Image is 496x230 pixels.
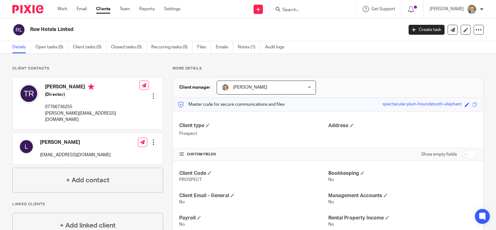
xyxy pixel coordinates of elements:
span: No [179,222,185,227]
a: Client tasks (0) [73,41,106,53]
h4: Payroll [179,215,328,221]
span: [PERSON_NAME] [233,85,267,90]
img: svg%3E [19,84,39,104]
p: [PERSON_NAME][EMAIL_ADDRESS][DOMAIN_NAME] [45,110,139,123]
input: Search [282,7,338,13]
h3: Client manager [179,84,210,91]
span: No [328,200,334,204]
h4: + Add contact [66,175,109,185]
i: Primary [88,84,94,90]
a: Emails [216,41,233,53]
p: [PERSON_NAME] [430,6,464,12]
h4: Client type [179,122,328,129]
a: Files [197,41,211,53]
img: svg%3E [19,139,34,154]
span: PROSPECT [179,178,202,182]
img: svg%3E [12,23,25,36]
a: Work [57,6,67,12]
a: Details [12,41,31,53]
h4: Client Email - General [179,192,328,199]
h4: Management Accounts [328,192,477,199]
p: More details [173,66,484,71]
a: Closed tasks (0) [111,41,147,53]
p: [EMAIL_ADDRESS][DOMAIN_NAME] [40,152,111,158]
p: Client contacts [12,66,163,71]
img: Pixie [12,5,43,13]
a: Settings [164,6,180,12]
h4: [PERSON_NAME] [40,139,111,146]
h2: Rew Hotels Linited [30,26,325,33]
span: No [328,178,334,182]
a: Open tasks (0) [35,41,68,53]
h4: [PERSON_NAME] [45,84,139,91]
a: Notes (1) [238,41,260,53]
h4: Rental Property Income [328,215,477,221]
h4: Bookkeeping [328,170,477,177]
div: spectacular-plum-houndstooth-elephant [383,101,462,108]
a: Recurring tasks (0) [151,41,193,53]
a: Create task [409,25,445,35]
a: Team [120,6,130,12]
span: No [179,200,185,204]
a: Reports [139,6,155,12]
h5: (Director) [45,91,139,98]
span: Get Support [371,7,395,11]
img: High%20Res%20Andrew%20Price%20Accountants_Poppy%20Jakes%20photography-1109.jpg [467,4,477,14]
a: Email [77,6,87,12]
h4: Client Code [179,170,328,177]
h4: CUSTOM FIELDS [179,152,328,157]
p: Master code for secure communications and files [178,101,285,108]
p: Linked clients [12,202,163,207]
img: High%20Res%20Andrew%20Price%20Accountants_Poppy%20Jakes%20photography-1109.jpg [222,84,229,91]
p: 07766736255 [45,104,139,110]
a: Audit logs [265,41,289,53]
label: Show empty fields [421,151,457,157]
p: Prospect [179,130,328,137]
h4: Address [328,122,477,129]
a: Clients [96,6,110,12]
span: No [328,222,334,227]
